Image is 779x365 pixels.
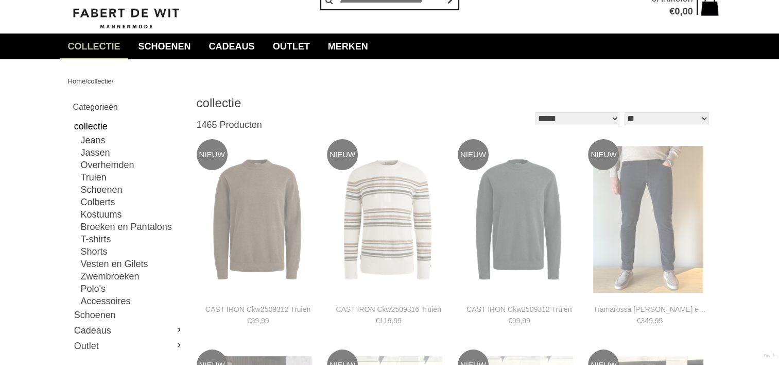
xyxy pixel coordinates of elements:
span: / [85,77,88,85]
a: collectie [73,119,184,134]
a: Jassen [81,146,184,159]
a: Polo's [81,283,184,295]
span: 1465 Producten [197,120,262,130]
a: Zwembroeken [81,270,184,283]
a: Overhemden [81,159,184,171]
a: Accessoires [81,295,184,307]
a: Shorts [81,245,184,258]
span: , [680,6,682,16]
a: Jeans [81,134,184,146]
h2: Categorieën [73,101,184,113]
a: Home [68,77,86,85]
a: T-shirts [81,233,184,245]
span: 0 [674,6,680,16]
a: collectie [88,77,112,85]
a: Schoenen [131,34,199,59]
a: Divide [764,350,776,362]
a: Outlet [73,338,184,354]
a: Broeken en Pantalons [81,221,184,233]
a: Cadeaus [201,34,263,59]
a: Truien [81,171,184,184]
a: collectie [60,34,128,59]
h1: collectie [197,95,454,111]
span: € [669,6,674,16]
span: 00 [682,6,693,16]
a: Merken [320,34,376,59]
a: Schoenen [81,184,184,196]
a: Kostuums [81,208,184,221]
a: Colberts [81,196,184,208]
span: / [112,77,114,85]
a: Outlet [265,34,318,59]
a: Schoenen [73,307,184,323]
a: Cadeaus [73,323,184,338]
a: Vesten en Gilets [81,258,184,270]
